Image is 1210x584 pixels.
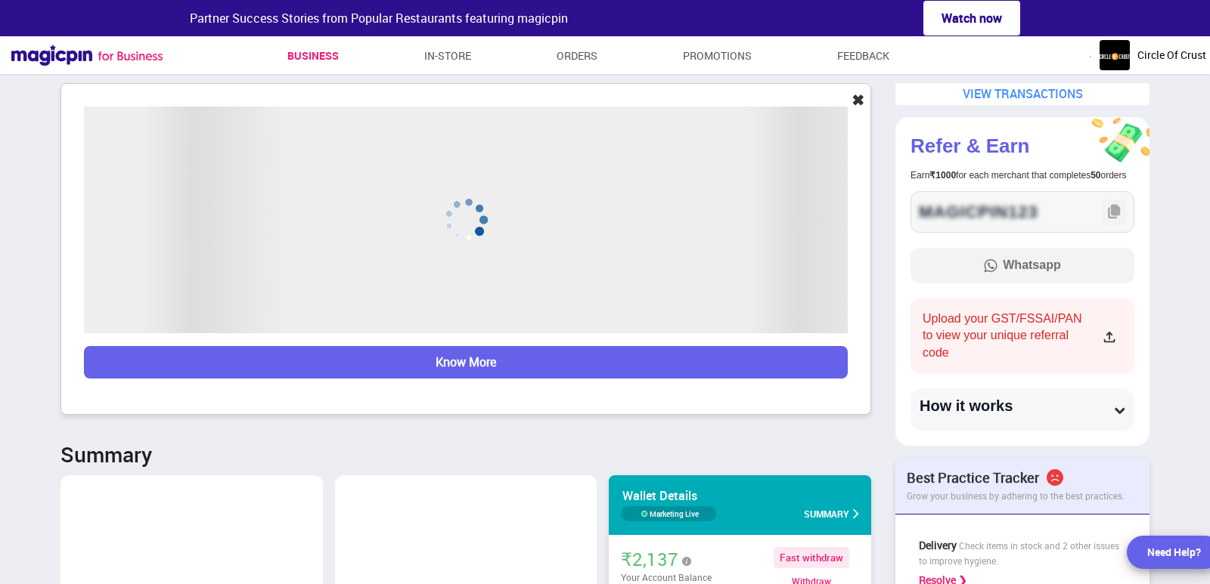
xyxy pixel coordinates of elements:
a: In-store [424,42,471,70]
img: image [1101,329,1118,345]
span: ₹1000 [929,170,956,181]
img: Magicpin [11,45,163,66]
span: Circle Of Crust [1137,48,1206,63]
span: Delivery [919,538,957,552]
div: Need Help? [1147,545,1201,560]
h3: How it works [920,397,1013,414]
button: ✖ [852,90,864,112]
span: Best Practice Tracker [907,470,1039,486]
div: Upload your GST/FSSAI/PAN to view your unique referral code [923,311,1092,361]
img: logo [1100,40,1130,70]
div: Fast withdraw [780,551,843,564]
span: Grow your business by adhering to the best practices. [907,490,1125,502]
img: XwbvYfxZOJgOwDV+iY5BnsYwXVg3A9PyBpw4p3A6RZwLsH1c2kdfBOF16d+W3536nkaGtdHjAAAAAElFTkSuQmCC [682,557,691,566]
span: Check items in stock and 2 other issues to improve hygiene. [919,539,1119,567]
a: Promotions [683,42,752,70]
span: Marketing Live [650,508,699,519]
button: Watch now [923,1,1020,36]
span: Watch now [942,10,1002,27]
button: Copy code [1101,199,1126,224]
img: image [1078,98,1168,189]
a: Business [287,42,339,70]
div: ₹2,137 [621,547,764,571]
h1: Summary [60,445,152,463]
div: Know More [84,346,848,379]
a: Feedback [837,42,889,70]
p: Earn for each merchant that completes orders [911,169,1134,182]
button: Whatsapp [911,248,1134,283]
img: heading icon side to title [1047,469,1063,486]
span: Partner Success Stories from Popular Restaurants featuring magicpin [190,10,568,26]
span: MAGICPIN123 [919,200,1038,224]
span: Summary [804,505,849,523]
p: Refer & Earn [911,132,1134,160]
div: VIEW TRANSACTIONS [895,83,1149,105]
a: Orders [557,42,597,70]
img: image [1104,202,1123,221]
div: Wallet Details [621,487,859,505]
